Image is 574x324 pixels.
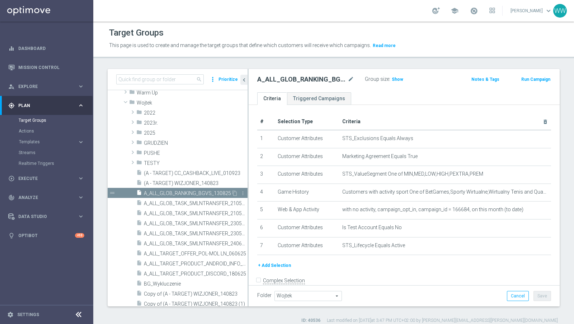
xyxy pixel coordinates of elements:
div: Streams [19,147,93,158]
i: more_vert [209,74,216,84]
th: Selection Type [275,114,339,130]
a: Streams [19,150,75,156]
span: 2025 [144,130,248,136]
div: Templates [19,136,93,147]
label: : [389,76,390,82]
button: Save [533,291,551,301]
div: Execute [8,175,77,182]
span: A_ALL_GLOB_RANKING_BGVS_130825 [144,190,231,196]
a: [PERSON_NAME]keyboard_arrow_down [510,5,553,16]
i: keyboard_arrow_right [77,83,84,90]
span: GRUDZIEN [144,140,248,146]
span: STS_Exclusions Equals Always [342,135,413,142]
span: (A - TARGET) CC_CASHBACK_LIVE_010923 [144,170,248,176]
i: gps_fixed [8,102,15,109]
span: Explore [18,84,77,89]
div: WW [553,4,567,18]
i: folder [136,119,142,128]
span: Data Studio [18,214,77,219]
i: keyboard_arrow_right [77,213,84,220]
span: A_ALL_TARGET_PRODUCT_ANDROID_INFO_060625 [144,261,248,267]
i: folder [129,99,135,107]
div: Mission Control [8,58,84,77]
button: Prioritize [217,75,239,84]
span: school [451,7,458,15]
div: Dashboard [8,39,84,58]
a: Settings [17,313,39,317]
span: Plan [18,103,77,108]
i: insert_drive_file [136,290,142,298]
button: Cancel [507,291,529,301]
div: Data Studio [8,213,77,220]
i: folder [136,159,142,168]
td: 4 [257,184,275,202]
div: Target Groups [19,115,93,126]
td: 3 [257,166,275,184]
td: Customer Attributes [275,148,339,166]
button: + Add Selection [257,261,292,269]
label: Complex Selection [263,277,305,284]
i: play_circle_outline [8,175,15,182]
i: insert_drive_file [136,270,142,278]
label: Group size [365,76,389,82]
i: insert_drive_file [136,260,142,268]
i: folder [136,109,142,117]
button: equalizer Dashboard [8,46,85,51]
td: 1 [257,130,275,148]
button: person_search Explore keyboard_arrow_right [8,84,85,89]
h2: A_ALL_GLOB_RANKING_BGVS_130825 [257,75,346,84]
button: play_circle_outline Execute keyboard_arrow_right [8,176,85,181]
i: insert_drive_file [136,180,142,188]
label: Last modified on [DATE] at 3:47 PM UTC+02:00 by [PERSON_NAME][EMAIL_ADDRESS][PERSON_NAME][DOMAIN_... [327,318,558,324]
td: Web & App Activity [275,202,339,219]
span: TESTY [144,160,248,166]
span: A_ALL_TARGET_OFFER_POL-MOL LN_060625 [144,251,248,257]
span: STS_ValueSegment One of MIN,MED,LOW,HIGH,PEXTRA,PREM [342,171,483,177]
td: 5 [257,202,275,219]
button: Mission Control [8,65,85,70]
button: Templates keyboard_arrow_right [19,139,85,145]
i: folder [129,89,135,97]
i: keyboard_arrow_right [77,139,84,145]
span: A_ALL_TARGET_PRODUCT_DISCORD_180625 [144,271,248,277]
i: settings [7,311,14,318]
span: Copy of (A - TARGET) WIZJONER_140823 [144,291,248,297]
th: # [257,114,275,130]
span: Criteria [342,119,361,124]
button: gps_fixed Plan keyboard_arrow_right [8,103,85,108]
i: keyboard_arrow_right [77,175,84,182]
i: insert_drive_file [136,220,142,228]
button: Data Studio keyboard_arrow_right [8,214,85,219]
span: Execute [18,176,77,181]
span: with no activity, campaign_opt_in, campaign_id = 166684, on this month (to date) [342,207,523,213]
i: keyboard_arrow_right [77,102,84,109]
i: lightbulb [8,232,15,239]
a: Optibot [18,226,75,245]
span: A_ALL_GLOB_TASK_5MLNTRANSFER_210525_INAPP [144,200,248,207]
span: Marketing Agreement Equals True [342,153,418,159]
i: insert_drive_file [136,200,142,208]
div: Plan [8,102,77,109]
td: Customer Attributes [275,237,339,255]
i: insert_drive_file [136,280,142,288]
div: lightbulb Optibot +10 [8,233,85,239]
span: Wojtek [137,100,248,106]
button: track_changes Analyze keyboard_arrow_right [8,195,85,200]
i: insert_drive_file [136,190,142,198]
span: 2022 [144,110,248,116]
i: delete_forever [542,119,548,125]
button: Run Campaign [521,75,551,83]
i: Duplicate Target group [232,190,237,196]
a: Criteria [257,92,287,105]
span: (A - TARGET) WIZJONER_140823 [144,180,248,186]
label: ID: 40536 [301,318,320,324]
span: A_ALL_GLOB_TASK_5MLNTRANSFER_210525_ZAPISANI [144,210,248,217]
i: equalizer [8,45,15,52]
i: more_vert [240,190,246,196]
td: Game History [275,184,339,202]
